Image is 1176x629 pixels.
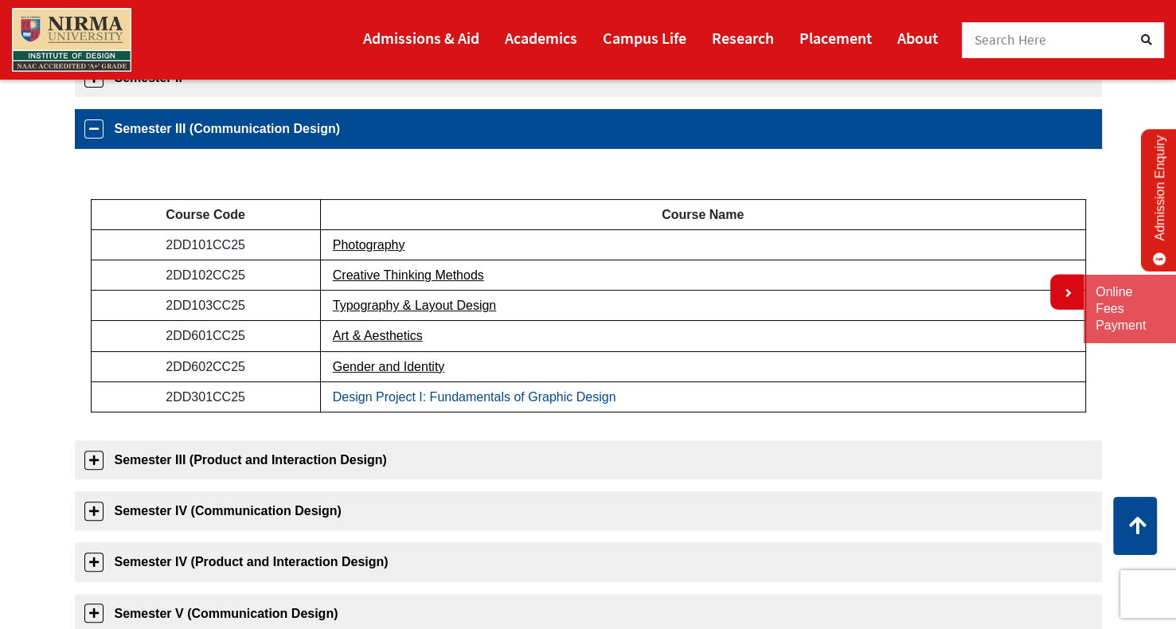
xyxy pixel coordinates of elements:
td: Course Name [320,199,1085,229]
a: Semester III (Communication Design) [75,109,1102,148]
a: Creative Thinking Methods [333,268,484,282]
img: main_logo [12,8,131,72]
a: Research [712,21,774,54]
td: 2DD102CC25 [91,260,320,291]
span: Search Here [975,31,1047,49]
td: 2DD103CC25 [91,291,320,321]
a: Typography & Layout Design [333,299,496,312]
a: About [897,21,938,54]
td: 2DD601CC25 [91,321,320,351]
a: Admissions & Aid [363,21,479,54]
a: Art & Aesthetics [333,329,423,342]
a: Gender and Identity [333,360,445,373]
td: Course Code [91,199,320,229]
a: Online Fees Payment [1096,284,1164,334]
a: Academics [505,21,577,54]
td: 2DD101CC25 [91,229,320,260]
a: Placement [799,21,872,54]
td: 2DD602CC25 [91,351,320,381]
a: Design Project I: Fundamentals of Graphic Design [333,390,616,404]
a: Photography [333,238,405,252]
a: Semester III (Product and Interaction Design) [75,440,1102,479]
td: 2DD301CC25 [91,381,320,412]
a: Campus Life [603,21,686,54]
a: Semester IV (Communication Design) [75,491,1102,530]
a: Semester IV (Product and Interaction Design) [75,542,1102,581]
